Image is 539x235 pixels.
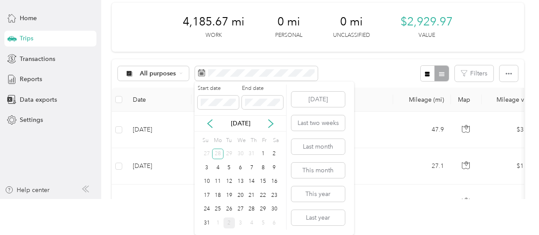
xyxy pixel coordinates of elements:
span: 0 mi [277,15,300,29]
div: 25 [212,204,223,215]
div: 2 [223,217,235,228]
div: 27 [235,204,246,215]
div: 31 [201,217,213,228]
div: 8 [257,162,269,173]
th: Date [126,88,191,112]
div: 4 [246,217,258,228]
div: 24 [201,204,213,215]
iframe: Everlance-gr Chat Button Frame [490,186,539,235]
div: 31 [246,149,258,160]
div: 18 [212,190,223,201]
span: $2,929.97 [401,15,453,29]
button: [DATE] [291,92,345,107]
div: We [236,135,246,147]
div: 9 [269,162,280,173]
span: Reports [20,75,42,84]
div: 29 [223,149,235,160]
div: 10 [201,176,213,187]
div: 19 [223,190,235,201]
div: 14 [246,176,258,187]
div: 30 [269,204,280,215]
div: 20 [235,190,246,201]
label: Start date [198,85,239,93]
span: Settings [20,115,43,125]
span: All purposes [140,71,176,77]
th: Mileage (mi) [393,88,451,112]
div: 3 [235,217,246,228]
button: Last month [291,139,345,154]
th: Locations [191,88,393,112]
button: Filters [455,65,493,82]
button: Last two weeks [291,115,345,131]
div: 4 [212,162,223,173]
button: This year [291,186,345,202]
div: 2 [269,149,280,160]
span: Trips [20,34,33,43]
p: [DATE] [222,119,259,128]
div: Tu [225,135,233,147]
p: Personal [275,32,302,39]
div: 27 [201,149,213,160]
span: Home [20,14,37,23]
div: Sa [272,135,280,147]
td: 20.8 [393,185,451,221]
div: 17 [201,190,213,201]
div: 30 [235,149,246,160]
button: This month [291,163,345,178]
td: 27.1 [393,148,451,184]
button: Help center [5,185,50,195]
td: 47.9 [393,112,451,148]
div: 5 [257,217,269,228]
div: 6 [235,162,246,173]
div: 13 [235,176,246,187]
div: 7 [246,162,258,173]
div: 29 [257,204,269,215]
div: 6 [269,217,280,228]
div: 1 [257,149,269,160]
div: 16 [269,176,280,187]
span: 0 mi [340,15,363,29]
div: 23 [269,190,280,201]
div: Fr [260,135,269,147]
div: 3 [201,162,213,173]
label: End date [242,85,283,93]
div: Su [201,135,209,147]
div: 15 [257,176,269,187]
td: [DATE] [126,148,191,184]
div: 26 [223,204,235,215]
div: 22 [257,190,269,201]
th: Map [451,88,482,112]
span: Data exports [20,95,57,104]
button: Last year [291,210,345,225]
span: 4,185.67 mi [183,15,245,29]
div: 28 [212,149,223,160]
div: 1 [212,217,223,228]
div: 5 [223,162,235,173]
div: 12 [223,176,235,187]
p: Work [206,32,222,39]
div: 11 [212,176,223,187]
div: Th [249,135,257,147]
td: [DATE] [126,112,191,148]
span: Transactions [20,54,55,64]
div: Mo [212,135,222,147]
p: Unclassified [333,32,370,39]
div: 21 [246,190,258,201]
div: 28 [246,204,258,215]
p: Value [418,32,435,39]
td: [DATE] [126,185,191,221]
